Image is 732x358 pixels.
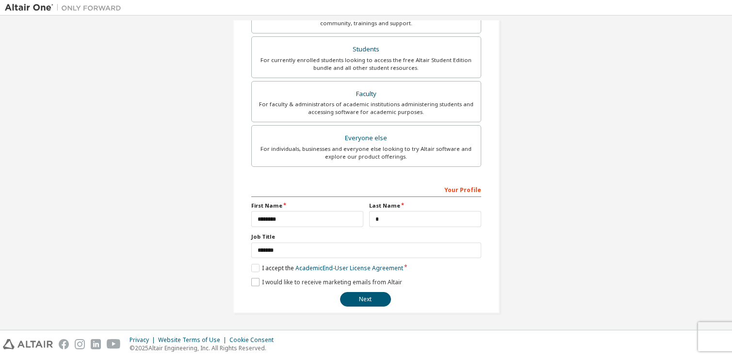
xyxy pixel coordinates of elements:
div: Website Terms of Use [158,336,229,344]
img: instagram.svg [75,339,85,349]
div: Privacy [130,336,158,344]
img: facebook.svg [59,339,69,349]
div: Students [258,43,475,56]
div: Your Profile [251,181,481,197]
div: Cookie Consent [229,336,279,344]
div: For individuals, businesses and everyone else looking to try Altair software and explore our prod... [258,145,475,161]
label: Last Name [369,202,481,210]
div: For currently enrolled students looking to access the free Altair Student Edition bundle and all ... [258,56,475,72]
img: Altair One [5,3,126,13]
label: First Name [251,202,363,210]
img: youtube.svg [107,339,121,349]
div: Everyone else [258,131,475,145]
label: I would like to receive marketing emails from Altair [251,278,402,286]
p: © 2025 Altair Engineering, Inc. All Rights Reserved. [130,344,279,352]
div: For faculty & administrators of academic institutions administering students and accessing softwa... [258,100,475,116]
label: I accept the [251,264,403,272]
div: Faculty [258,87,475,101]
label: Job Title [251,233,481,241]
img: altair_logo.svg [3,339,53,349]
button: Next [340,292,391,307]
img: linkedin.svg [91,339,101,349]
a: Academic End-User License Agreement [295,264,403,272]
